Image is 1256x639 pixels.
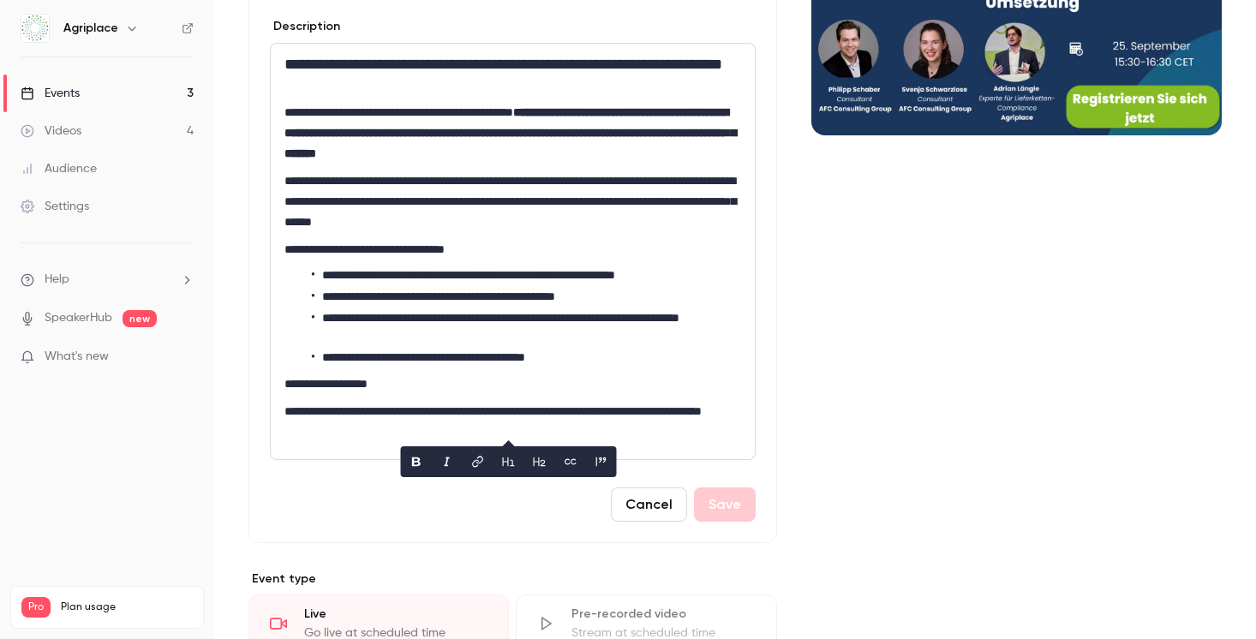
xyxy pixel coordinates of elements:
span: What's new [45,348,109,366]
div: Live [304,606,487,623]
h6: Agriplace [63,20,118,37]
label: Description [270,18,340,35]
span: Help [45,271,69,289]
button: blockquote [588,448,615,475]
button: italic [434,448,461,475]
div: editor [271,44,755,459]
div: Videos [21,122,81,140]
button: link [464,448,492,475]
span: Pro [21,597,51,618]
span: Plan usage [61,600,193,614]
div: Settings [21,198,89,215]
a: SpeakerHub [45,309,112,327]
img: Agriplace [21,15,49,42]
span: new [123,310,157,327]
button: Cancel [611,487,687,522]
div: Pre-recorded video [571,606,755,623]
li: help-dropdown-opener [21,271,194,289]
div: Audience [21,160,97,177]
p: Event type [248,570,777,588]
section: description [270,43,756,460]
button: bold [403,448,430,475]
div: Events [21,85,80,102]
